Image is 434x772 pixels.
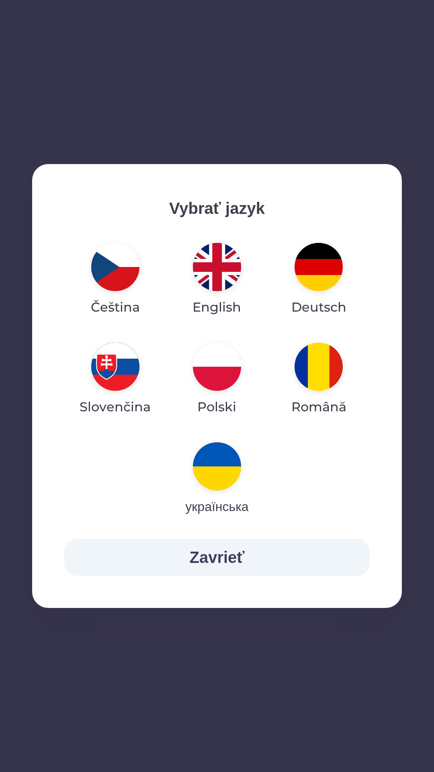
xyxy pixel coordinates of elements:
[295,343,343,391] img: ro flag
[291,397,346,417] p: Română
[193,243,241,291] img: en flag
[197,397,236,417] p: Polski
[174,336,260,423] button: Polski
[193,343,241,391] img: pl flag
[64,196,370,220] p: Vybrať jazyk
[166,436,268,523] button: українська
[193,442,241,491] img: uk flag
[291,298,346,317] p: Deutsch
[272,336,366,423] button: Română
[91,298,140,317] p: Čeština
[91,243,139,291] img: cs flag
[72,236,159,323] button: Čeština
[185,497,248,516] p: українська
[80,397,151,417] p: Slovenčina
[272,236,366,323] button: Deutsch
[173,236,260,323] button: English
[64,539,370,576] button: Zavrieť
[64,336,166,423] button: Slovenčina
[91,343,139,391] img: sk flag
[192,298,241,317] p: English
[295,243,343,291] img: de flag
